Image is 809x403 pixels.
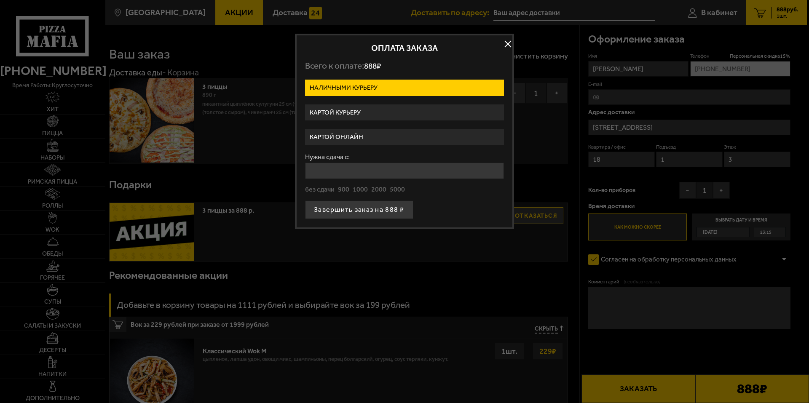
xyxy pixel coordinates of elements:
[353,185,368,195] button: 1000
[305,104,504,121] label: Картой курьеру
[305,185,335,195] button: без сдачи
[371,185,386,195] button: 2000
[390,185,405,195] button: 5000
[305,44,504,52] h2: Оплата заказа
[305,80,504,96] label: Наличными курьеру
[338,185,349,195] button: 900
[364,61,381,71] span: 888 ₽
[305,154,504,160] label: Нужна сдача с:
[305,200,413,219] button: Завершить заказ на 888 ₽
[305,61,504,71] p: Всего к оплате:
[305,129,504,145] label: Картой онлайн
